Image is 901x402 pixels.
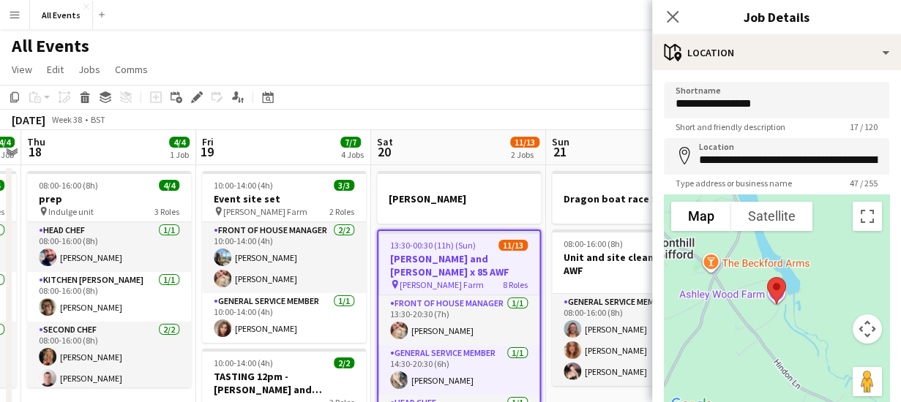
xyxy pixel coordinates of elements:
[853,367,882,396] button: Drag Pegman onto the map to open Street View
[378,345,539,395] app-card-role: General service member1/114:30-20:30 (6h)[PERSON_NAME]
[498,240,528,251] span: 11/13
[27,322,191,392] app-card-role: Second Chef2/208:00-16:00 (8h)[PERSON_NAME][PERSON_NAME]
[552,171,716,224] app-job-card: Dragon boat race Stratford
[12,113,45,127] div: [DATE]
[340,137,361,148] span: 7/7
[853,314,882,344] button: Map camera controls
[12,63,32,76] span: View
[378,295,539,345] app-card-role: Front of House Manager1/113:30-20:30 (7h)[PERSON_NAME]
[552,192,716,205] h3: Dragon boat race Stratford
[838,178,889,189] span: 47 / 255
[48,206,94,217] span: Indulge unit
[27,272,191,322] app-card-role: Kitchen [PERSON_NAME]1/108:00-16:00 (8h)[PERSON_NAME]
[214,180,273,191] span: 10:00-14:00 (4h)
[41,60,70,79] a: Edit
[671,202,731,231] button: Show street map
[202,135,214,148] span: Fri
[223,206,307,217] span: [PERSON_NAME] Farm
[378,252,539,278] h3: [PERSON_NAME] and [PERSON_NAME] x 85 AWF
[202,370,366,396] h3: TASTING 12pm - [PERSON_NAME] and [PERSON_NAME] 2 ([DATE] [PERSON_NAME] Mill)
[91,114,105,125] div: BST
[552,251,716,277] h3: Unit and site clean down AWF
[27,135,45,148] span: Thu
[200,143,214,160] span: 19
[550,143,569,160] span: 21
[664,121,797,132] span: Short and friendly description
[202,222,366,293] app-card-role: Front of House Manager2/210:00-14:00 (4h)[PERSON_NAME][PERSON_NAME]
[664,178,804,189] span: Type address or business name
[170,149,189,160] div: 1 Job
[329,206,354,217] span: 2 Roles
[48,114,85,125] span: Week 38
[552,294,716,386] app-card-role: General service member3/308:00-16:00 (8h)[PERSON_NAME][PERSON_NAME][PERSON_NAME]
[838,121,889,132] span: 17 / 120
[27,222,191,272] app-card-role: Head Chef1/108:00-16:00 (8h)[PERSON_NAME]
[375,143,393,160] span: 20
[12,35,89,57] h1: All Events
[503,279,528,290] span: 8 Roles
[552,135,569,148] span: Sun
[47,63,64,76] span: Edit
[377,135,393,148] span: Sat
[202,192,366,205] h3: Event site set
[334,180,354,191] span: 3/3
[377,171,541,224] app-job-card: [PERSON_NAME]
[159,180,179,191] span: 4/4
[30,1,93,29] button: All Events
[214,357,273,368] span: 10:00-14:00 (4h)
[202,171,366,343] app-job-card: 10:00-14:00 (4h)3/3Event site set [PERSON_NAME] Farm2 RolesFront of House Manager2/210:00-14:00 (...
[853,202,882,231] button: Toggle fullscreen view
[25,143,45,160] span: 18
[154,206,179,217] span: 3 Roles
[552,230,716,386] app-job-card: 08:00-16:00 (8h)3/3Unit and site clean down AWF1 RoleGeneral service member3/308:00-16:00 (8h)[PE...
[115,63,148,76] span: Comms
[27,171,191,387] app-job-card: 08:00-16:00 (8h)4/4prep Indulge unit3 RolesHead Chef1/108:00-16:00 (8h)[PERSON_NAME]Kitchen [PERS...
[652,7,901,26] h3: Job Details
[390,240,476,251] span: 13:30-00:30 (11h) (Sun)
[731,202,812,231] button: Show satellite imagery
[109,60,154,79] a: Comms
[202,293,366,343] app-card-role: General service member1/110:00-14:00 (4h)[PERSON_NAME]
[341,149,364,160] div: 4 Jobs
[400,279,484,290] span: [PERSON_NAME] Farm
[334,357,354,368] span: 2/2
[510,137,539,148] span: 11/13
[564,238,623,249] span: 08:00-16:00 (8h)
[169,137,190,148] span: 4/4
[27,192,191,205] h3: prep
[72,60,106,79] a: Jobs
[511,149,539,160] div: 2 Jobs
[6,60,38,79] a: View
[377,192,541,205] h3: [PERSON_NAME]
[39,180,98,191] span: 08:00-16:00 (8h)
[652,35,901,70] div: Location
[78,63,100,76] span: Jobs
